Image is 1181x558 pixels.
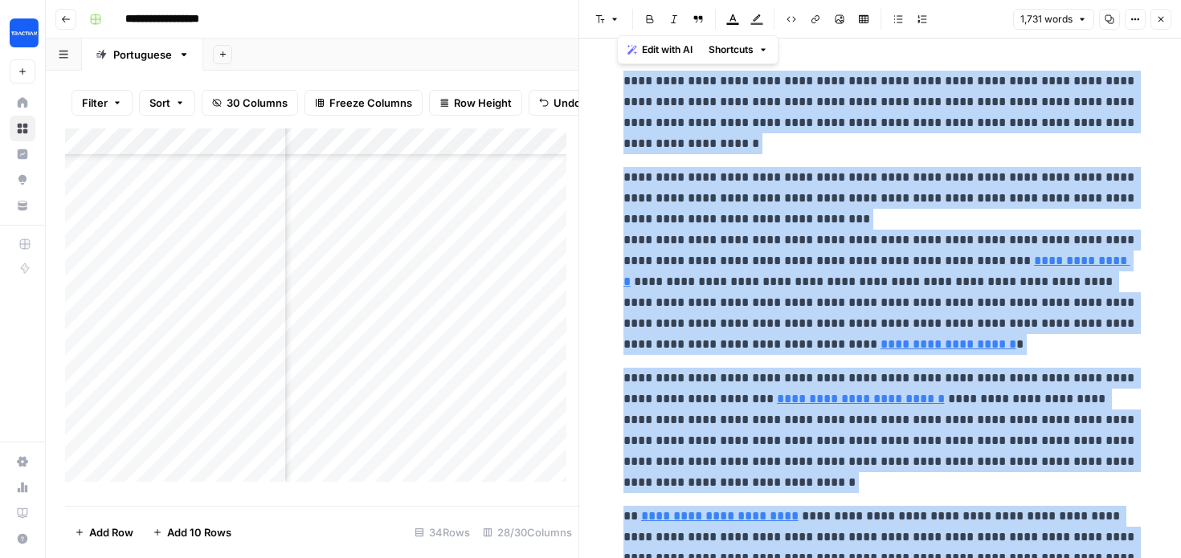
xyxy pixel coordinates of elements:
button: Freeze Columns [304,90,423,116]
span: Undo [554,95,581,111]
span: Edit with AI [642,43,693,57]
div: Portuguese [113,47,172,63]
div: 28/30 Columns [476,519,578,545]
a: Learning Hub [10,500,35,526]
a: Your Data [10,193,35,218]
a: Portuguese [82,39,203,71]
button: Sort [139,90,195,116]
button: Shortcuts [702,39,774,60]
a: Usage [10,475,35,500]
span: 1,731 words [1020,12,1073,26]
button: Edit with AI [621,39,699,60]
button: 30 Columns [202,90,298,116]
span: 30 Columns [227,95,288,111]
a: Home [10,90,35,116]
span: Filter [82,95,108,111]
span: Row Height [454,95,512,111]
span: Sort [149,95,170,111]
button: Add Row [65,519,143,545]
span: Shortcuts [709,43,754,57]
span: Add 10 Rows [167,524,231,540]
button: Workspace: Tractian [10,13,35,53]
span: Add Row [89,524,133,540]
a: Browse [10,116,35,141]
a: Opportunities [10,167,35,193]
img: Tractian Logo [10,18,39,47]
div: 34 Rows [408,519,476,545]
button: 1,731 words [1013,9,1094,30]
button: Help + Support [10,526,35,552]
button: Add 10 Rows [143,519,241,545]
button: Filter [72,90,133,116]
button: Row Height [429,90,522,116]
a: Settings [10,449,35,475]
span: Freeze Columns [329,95,412,111]
a: Insights [10,141,35,167]
button: Undo [529,90,591,116]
